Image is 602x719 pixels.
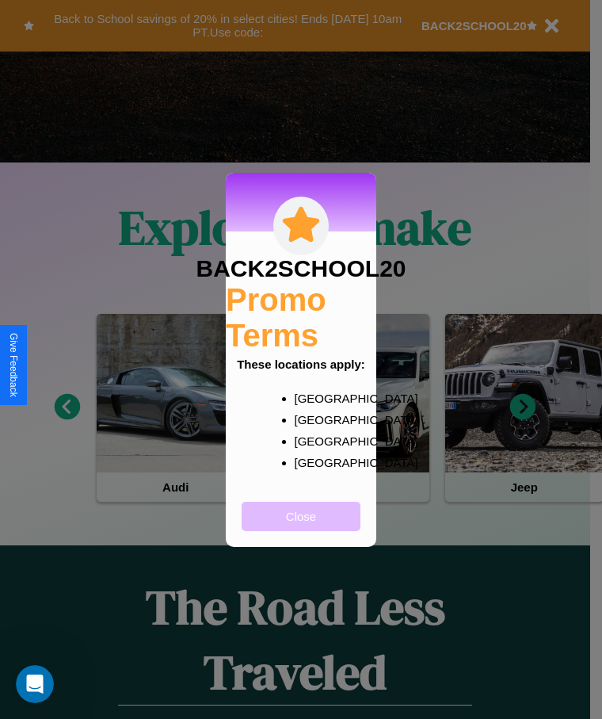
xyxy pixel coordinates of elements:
button: Close [242,502,360,531]
h3: BACK2SCHOOL20 [196,255,406,282]
iframe: Intercom live chat [16,665,54,703]
div: Give Feedback [8,333,19,397]
p: [GEOGRAPHIC_DATA] [295,388,340,409]
b: These locations apply: [237,358,365,371]
p: [GEOGRAPHIC_DATA] [295,452,340,473]
p: [GEOGRAPHIC_DATA] [295,409,340,430]
h2: Promo Terms [226,282,376,354]
p: [GEOGRAPHIC_DATA] [295,430,340,452]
